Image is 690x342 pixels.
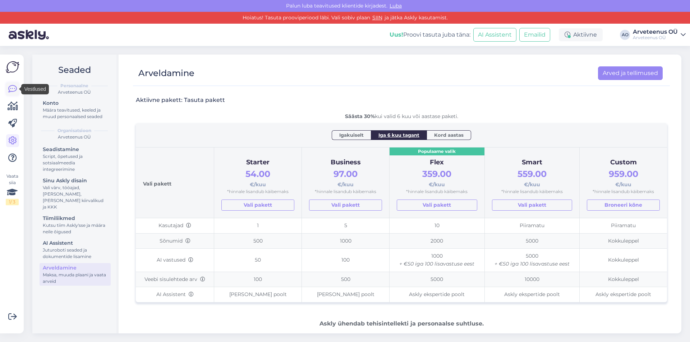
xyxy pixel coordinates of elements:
a: AI AssistentJuturoboti seaded ja dokumentide lisamine [40,238,111,261]
td: AI vastused [136,249,214,272]
div: €/kuu [492,167,572,188]
span: 559.00 [517,169,547,179]
td: AI Assistent [136,287,214,302]
td: 5 [302,218,390,233]
td: Kokkuleppel [580,249,667,272]
b: Personaalne [60,83,88,89]
div: Vestlused [21,84,49,94]
i: + €50 iga 100 lisavastuse eest [399,261,474,267]
a: Vali pakett [221,200,294,211]
td: [PERSON_NAME] poolt [214,287,302,302]
td: 5000 [484,249,580,272]
td: Askly ekspertide poolt [580,287,667,302]
a: KontoMäära teavitused, keeled ja muud personaalsed seaded [40,98,111,121]
div: Script, õpetused ja sotsiaalmeedia integreerimine [43,153,107,173]
td: 10000 [484,272,580,287]
span: 54.00 [245,169,270,179]
div: Juturoboti seaded ja dokumentide lisamine [43,247,107,260]
div: Proovi tasuta juba täna: [390,31,470,39]
div: Määra teavitused, keeled ja muud personaalsed seaded [43,107,107,120]
a: TiimiliikmedKutsu tiim Askly'sse ja määra neile õigused [40,214,111,236]
td: Kokkuleppel [580,233,667,249]
td: 500 [302,272,390,287]
td: 5000 [484,233,580,249]
span: Kord aastas [434,131,464,139]
div: Populaarne valik [390,147,484,156]
td: 100 [214,272,302,287]
div: €/kuu [309,167,382,188]
td: 2000 [390,233,485,249]
a: Vali pakett [397,200,477,211]
td: Piiramatu [580,218,667,233]
td: 100 [302,249,390,272]
div: Business [309,158,382,168]
b: Säästa 30% [345,113,375,120]
td: Askly ekspertide poolt [484,287,580,302]
div: 1 / 3 [6,199,19,205]
div: €/kuu [587,167,660,188]
div: Arveteenus OÜ [633,35,678,41]
td: 5000 [390,272,485,287]
td: 1000 [302,233,390,249]
td: 10 [390,218,485,233]
a: Vali pakett [309,200,382,211]
button: Emailid [519,28,550,42]
span: Luba [387,3,404,9]
div: Kutsu tiim Askly'sse ja määra neile õigused [43,222,107,235]
b: Organisatsioon [57,127,91,134]
div: Arveldamine [138,66,194,80]
td: 50 [214,249,302,272]
div: Tiimiliikmed [43,215,107,222]
div: Aktiivne [559,28,603,41]
td: 500 [214,233,302,249]
div: Arveteenus OÜ [38,89,111,95]
div: Flex [397,158,477,168]
a: Arved ja tellimused [598,66,663,80]
div: *hinnale lisandub käibemaks [221,188,294,195]
div: €/kuu [221,167,294,188]
a: Sinu Askly disainVali värv, tööajad, [PERSON_NAME], [PERSON_NAME] kiirvalikud ja KKK [40,176,111,211]
span: 97.00 [333,169,358,179]
td: Piiramatu [484,218,580,233]
td: 1000 [390,249,485,272]
div: Arveteenus OÜ [38,134,111,140]
span: 359.00 [422,169,451,179]
h3: Aktiivne pakett: Tasuta pakett [136,96,225,104]
i: + €50 iga 100 lisavastuse eest [494,261,570,267]
a: ArveldamineMaksa, muuda plaani ja vaata arveid [40,263,111,286]
span: Igakuiselt [339,131,364,139]
span: Iga 6 kuu tagant [378,131,419,139]
a: Vali pakett [492,200,572,211]
button: Broneeri kõne [587,200,660,211]
div: €/kuu [397,167,477,188]
a: SIIN [370,14,385,21]
a: Arveteenus OÜArveteenus OÜ [633,29,686,41]
div: Toetame parimaid tiime, igal ajal, igas kanalis, igas keeles. [136,319,667,337]
td: Veebi sisulehtede arv [136,272,214,287]
div: Arveldamine [43,264,107,272]
div: Custom [587,158,660,168]
td: Sõnumid [136,233,214,249]
h2: Seaded [38,63,111,77]
button: AI Assistent [473,28,516,42]
div: kui valid 6 kuu või aastase paketi. [136,113,667,120]
div: AO [620,30,630,40]
div: *hinnale lisandub käibemaks [309,188,382,195]
div: Vaata siia [6,173,19,205]
div: Maksa, muuda plaani ja vaata arveid [43,272,107,285]
td: 1 [214,218,302,233]
td: Kasutajad [136,218,214,233]
b: Uus! [390,31,403,38]
div: *hinnale lisandub käibemaks [397,188,477,195]
div: Arveteenus OÜ [633,29,678,35]
div: *hinnale lisandub käibemaks [587,188,660,195]
span: 959.00 [609,169,638,179]
b: Askly ühendab tehisintellekti ja personaalse suhtluse. [319,320,484,327]
div: Vali värv, tööajad, [PERSON_NAME], [PERSON_NAME] kiirvalikud ja KKK [43,184,107,210]
div: Vali pakett [143,155,207,211]
div: Sinu Askly disain [43,177,107,184]
img: Askly Logo [6,60,19,74]
div: Konto [43,99,107,107]
div: Starter [221,158,294,168]
td: [PERSON_NAME] poolt [302,287,390,302]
